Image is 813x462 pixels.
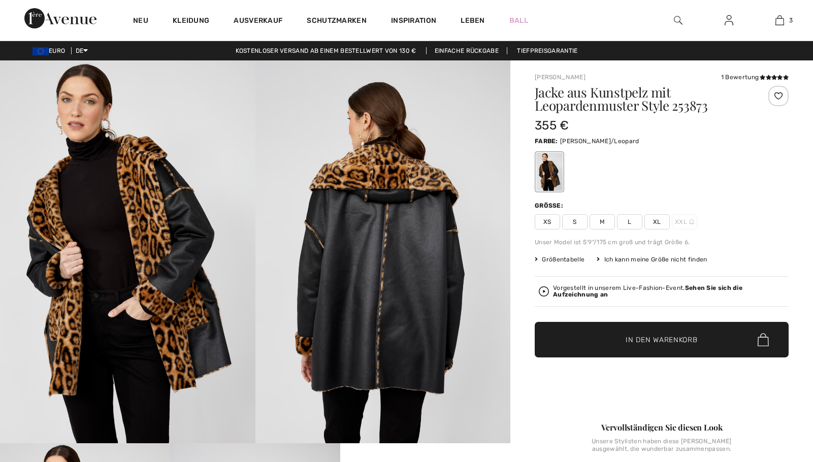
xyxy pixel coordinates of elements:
h1: Jacke aus Kunstpelz mit Leopardenmuster Style 253873 [535,86,746,112]
font: Ich kann meine Größe nicht finden [604,256,707,263]
font: Größentabelle [542,256,584,263]
a: 3 [755,14,804,26]
img: Sehen Sie sich die Aufzeichnung an [539,286,549,296]
img: Meine Tasche [775,14,784,26]
img: Avenida 1ère [24,8,96,28]
div: Black/leopard [536,153,563,191]
div: Unsere Stylisten haben diese [PERSON_NAME] ausgewählt, die wunderbar zusammenpassen. [535,438,789,460]
span: Farbe: [535,138,558,145]
img: Meine Infos [725,14,733,26]
button: In den Warenkorb [535,322,789,357]
a: Einfache Rückgabe [426,47,507,54]
font: DE [76,47,84,54]
div: Größe: [535,201,565,210]
img: Durchsuchen Sie die Website [674,14,682,26]
font: XXL [675,217,687,226]
strong: Sehen Sie sich die Aufzeichnung an [553,284,742,298]
a: [PERSON_NAME] [535,74,586,81]
span: L [617,214,642,229]
div: Vorgestellt in unserem Live-Fashion-Event. [553,285,785,298]
a: Kleidung [173,16,209,27]
span: Inspiration [391,16,436,27]
span: [PERSON_NAME]/Leopard [560,138,639,145]
img: Jacke aus Kunstpelz mit Leopardenmuster Style 253873. 2 [255,60,511,443]
a: Schutzmarken [307,16,367,27]
a: Tiefpreisgarantie [509,47,586,54]
span: 355 € [535,118,569,133]
span: 3 [789,16,793,25]
a: Sign In [717,14,741,27]
div: Unser Model ist 5'9"/175 cm groß und trägt Größe 6. [535,238,789,247]
span: EURO [32,47,69,54]
span: XS [535,214,560,229]
a: Leben [461,15,485,26]
div: Vervollständigen Sie diesen Look [535,421,789,434]
span: In den Warenkorb [626,335,697,345]
span: XL [644,214,670,229]
span: M [590,214,615,229]
img: Bag.svg [758,334,769,347]
a: Ball [509,15,528,26]
a: Neu [133,16,148,27]
a: Kostenloser Versand ab einem Bestellwert von 130 € [227,47,425,54]
span: S [562,214,588,229]
img: ring-m.svg [689,219,694,224]
img: Euro [32,47,49,55]
a: Ausverkauf [234,16,282,27]
font: 1 Bewertung [721,74,759,81]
